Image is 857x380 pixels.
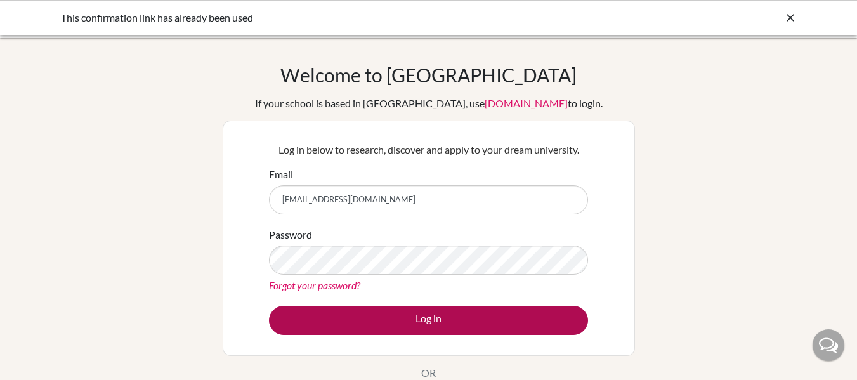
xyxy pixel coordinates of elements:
[269,167,293,182] label: Email
[61,10,606,25] div: This confirmation link has already been used
[269,142,588,157] p: Log in below to research, discover and apply to your dream university.
[269,279,360,291] a: Forgot your password?
[280,63,577,86] h1: Welcome to [GEOGRAPHIC_DATA]
[269,306,588,335] button: Log in
[255,96,603,111] div: If your school is based in [GEOGRAPHIC_DATA], use to login.
[485,97,568,109] a: [DOMAIN_NAME]
[269,227,312,242] label: Password
[29,9,55,20] span: Help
